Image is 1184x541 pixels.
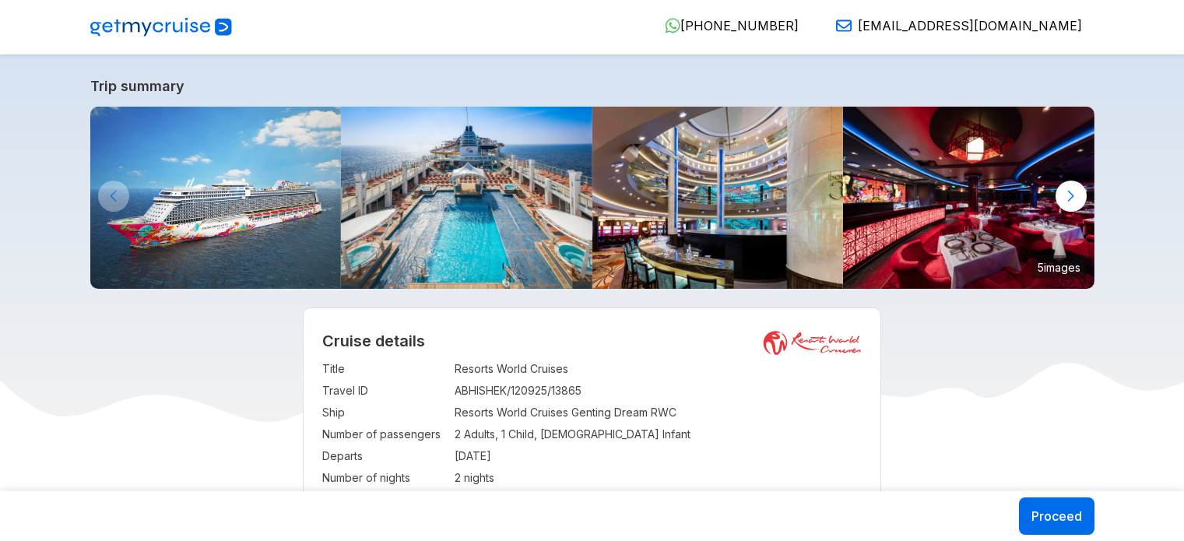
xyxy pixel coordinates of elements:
[455,445,862,467] td: [DATE]
[341,107,592,289] img: Main-Pool-800x533.jpg
[1031,255,1087,279] small: 5 images
[455,489,862,511] td: SIN
[322,358,447,380] td: Title
[455,423,862,445] td: 2 Adults, 1 Child, [DEMOGRAPHIC_DATA] Infant
[836,18,852,33] img: Email
[447,358,455,380] td: :
[322,445,447,467] td: Departs
[322,402,447,423] td: Ship
[322,467,447,489] td: Number of nights
[680,18,799,33] span: [PHONE_NUMBER]
[447,380,455,402] td: :
[447,402,455,423] td: :
[665,18,680,33] img: WhatsApp
[455,402,862,423] td: Resorts World Cruises Genting Dream RWC
[447,467,455,489] td: :
[455,380,862,402] td: ABHISHEK/120925/13865
[90,107,342,289] img: GentingDreambyResortsWorldCruises-KlookIndia.jpg
[322,489,447,511] td: Departure Port
[322,380,447,402] td: Travel ID
[322,423,447,445] td: Number of passengers
[1019,497,1094,535] button: Proceed
[90,78,1094,94] a: Trip summary
[447,423,455,445] td: :
[447,489,455,511] td: :
[455,467,862,489] td: 2 nights
[592,107,844,289] img: 4.jpg
[843,107,1094,289] img: 16.jpg
[322,332,862,350] h2: Cruise details
[858,18,1082,33] span: [EMAIL_ADDRESS][DOMAIN_NAME]
[824,18,1082,33] a: [EMAIL_ADDRESS][DOMAIN_NAME]
[447,445,455,467] td: :
[652,18,799,33] a: [PHONE_NUMBER]
[455,358,862,380] td: Resorts World Cruises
